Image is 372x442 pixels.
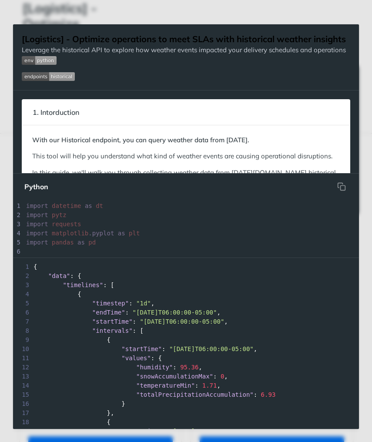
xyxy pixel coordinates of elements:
span: 19 [13,427,32,436]
span: 1 [13,262,32,271]
span: import [26,239,48,246]
span: datetime [52,202,81,209]
span: 10 [13,345,32,354]
h1: [Logistics] - Optimize operations to meet SLAs with historical weather insights [22,33,346,45]
span: Expand image [22,56,57,64]
span: # set the Historical API POST endpoint as the target URL [26,257,231,264]
span: "startTime" [92,318,133,325]
span: "[DATE]T06:00:00-05:00" [140,318,224,325]
div: : { [13,271,359,281]
div: : , [13,308,359,317]
p: This tool will help you understand what kind of weather events are causing operational disruptions. [32,151,340,161]
span: 11 [13,354,32,363]
span: "startTime" [121,428,162,435]
div: : , [13,381,359,390]
span: import [26,202,48,209]
span: "totalPrecipitationAccumulation" [136,391,254,398]
div: : [ [13,281,359,290]
span: 13 [13,372,32,381]
span: 1.71 [202,382,217,389]
span: 12 [13,363,32,372]
span: as [85,202,92,209]
div: 7 [13,256,22,265]
div: 3 [13,220,22,229]
span: 14 [13,381,32,390]
span: plt [129,230,140,237]
span: "temperatureMin" [136,382,195,389]
span: dt [96,202,103,209]
img: env [22,56,57,65]
div: : [13,390,359,399]
p: In this guide, we'll walk you through collecting weather data from [DATE][DOMAIN_NAME] historical... [32,168,340,198]
div: 5 [13,238,22,247]
div: : [ [13,326,359,335]
span: pyplot [92,230,114,237]
span: 18 [13,418,32,427]
span: 7 [13,317,32,326]
span: Expand image [22,71,346,81]
span: matplotlib [52,230,88,237]
div: } [13,399,359,409]
span: "endTime" [92,309,125,316]
div: { [13,290,359,299]
span: as [118,230,125,237]
div: : { [13,354,359,363]
button: Copy [333,178,350,195]
span: 16 [13,399,32,409]
button: Python [17,178,55,195]
span: 5 [13,299,32,308]
span: 8 [13,326,32,335]
span: "startTime" [121,345,162,352]
strong: With our Historical endpoint, you can query weather data from [DATE]. [32,136,249,144]
span: "snowAccumulationMax" [136,373,213,380]
span: "[DATE]T06:00:00-05:00" [133,309,217,316]
span: "[DATE]T06:00:00-05:00" [169,345,254,352]
span: as [77,239,85,246]
div: { [13,335,359,345]
div: }, [13,409,359,418]
span: 9 [13,335,32,345]
span: "data" [48,272,70,279]
div: : , [13,427,359,436]
svg: hidden [337,182,346,191]
span: 3 [13,281,32,290]
div: : , [13,372,359,381]
span: "timelines" [63,281,103,288]
span: 1. Intorduction [27,104,85,121]
span: "[DATE]T06:00:00-05:00" [169,428,254,435]
div: : , [13,345,359,354]
p: Leverage the historical API to explore how weather events impacted your delivery schedules and op... [22,45,346,65]
span: 95.36 [180,364,198,371]
span: requests [52,221,81,228]
span: 4 [13,290,32,299]
div: { [13,262,359,271]
div: : , [13,363,359,372]
div: 2 [13,211,22,220]
span: "1d" [136,300,151,307]
span: pd [88,239,96,246]
span: pandas [52,239,74,246]
div: : , [13,317,359,326]
span: 6.93 [261,391,276,398]
span: import [26,211,48,218]
div: { [13,418,359,427]
span: import [26,230,48,237]
span: "humidity" [136,364,173,371]
span: "intervals" [92,327,133,334]
section: 1. IntorductionWith our Historical endpoint, you can query weather data from [DATE]. This tool wi... [22,99,350,378]
span: . [26,230,140,237]
div: : , [13,299,359,308]
span: 15 [13,390,32,399]
span: 0 [221,373,224,380]
span: import [26,221,48,228]
span: 2 [13,271,32,281]
button: Close Recipe [355,53,368,61]
span: 17 [13,409,32,418]
img: endpoint [22,72,75,81]
div: 1 [13,201,22,211]
span: "timestep" [92,300,129,307]
span: pytz [52,211,67,218]
span: 6 [13,308,32,317]
div: 6 [13,247,22,256]
span: "values" [121,355,151,362]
